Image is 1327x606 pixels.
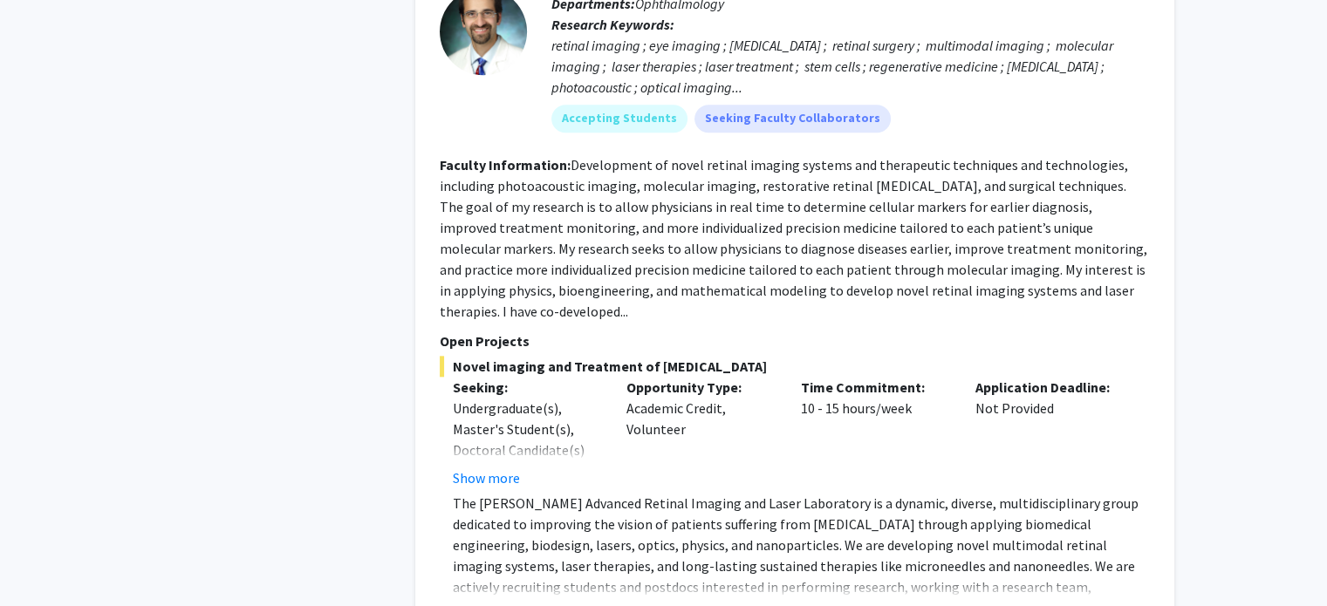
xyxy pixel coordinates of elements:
button: Show more [453,467,520,488]
b: Faculty Information: [440,156,571,174]
div: retinal imaging ; eye imaging ; [MEDICAL_DATA] ; retinal surgery ; multimodal imaging ; molecular... [551,35,1150,98]
b: Research Keywords: [551,16,674,33]
fg-read-more: Development of novel retinal imaging systems and therapeutic techniques and technologies, includi... [440,156,1147,320]
div: Academic Credit, Volunteer [613,377,788,488]
p: Application Deadline: [975,377,1124,398]
iframe: Chat [13,528,74,593]
mat-chip: Seeking Faculty Collaborators [694,105,891,133]
span: Novel imaging and Treatment of [MEDICAL_DATA] [440,356,1150,377]
p: Seeking: [453,377,601,398]
mat-chip: Accepting Students [551,105,687,133]
p: Time Commitment: [801,377,949,398]
div: 10 - 15 hours/week [788,377,962,488]
p: Opportunity Type: [626,377,775,398]
p: Open Projects [440,330,1150,351]
div: Not Provided [962,377,1137,488]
